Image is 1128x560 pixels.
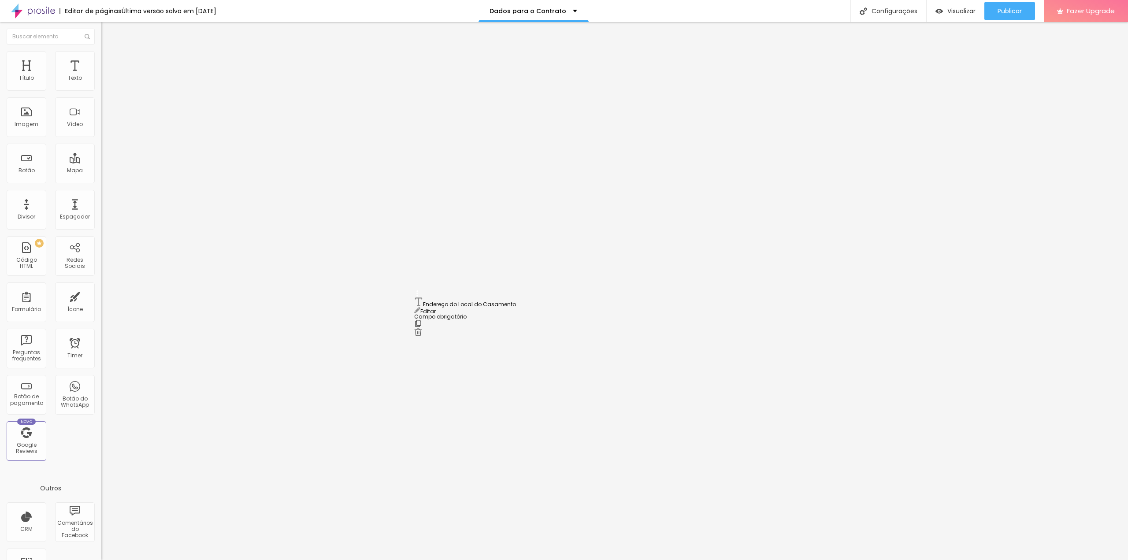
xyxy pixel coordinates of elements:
[7,29,95,45] input: Buscar elemento
[60,214,90,220] div: Espaçador
[67,352,82,359] div: Timer
[57,396,92,408] div: Botão do WhatsApp
[18,214,35,220] div: Divisor
[860,7,867,15] img: Icone
[935,7,943,15] img: view-1.svg
[67,167,83,174] div: Mapa
[9,257,44,270] div: Código HTML
[490,8,566,14] p: Dados para o Contrato
[68,75,82,81] div: Texto
[12,306,41,312] div: Formulário
[67,306,83,312] div: Ícone
[9,442,44,455] div: Google Reviews
[85,34,90,39] img: Icone
[19,167,35,174] div: Botão
[998,7,1022,15] span: Publicar
[9,349,44,362] div: Perguntas frequentes
[984,2,1035,20] button: Publicar
[927,2,984,20] button: Visualizar
[57,257,92,270] div: Redes Sociais
[1067,7,1115,15] span: Fazer Upgrade
[20,526,33,532] div: CRM
[67,121,83,127] div: Vídeo
[947,7,976,15] span: Visualizar
[122,8,216,14] div: Última versão salva em [DATE]
[15,121,38,127] div: Imagem
[59,8,122,14] div: Editor de páginas
[57,520,92,539] div: Comentários do Facebook
[17,419,36,425] div: Novo
[9,393,44,406] div: Botão de pagamento
[19,75,34,81] div: Título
